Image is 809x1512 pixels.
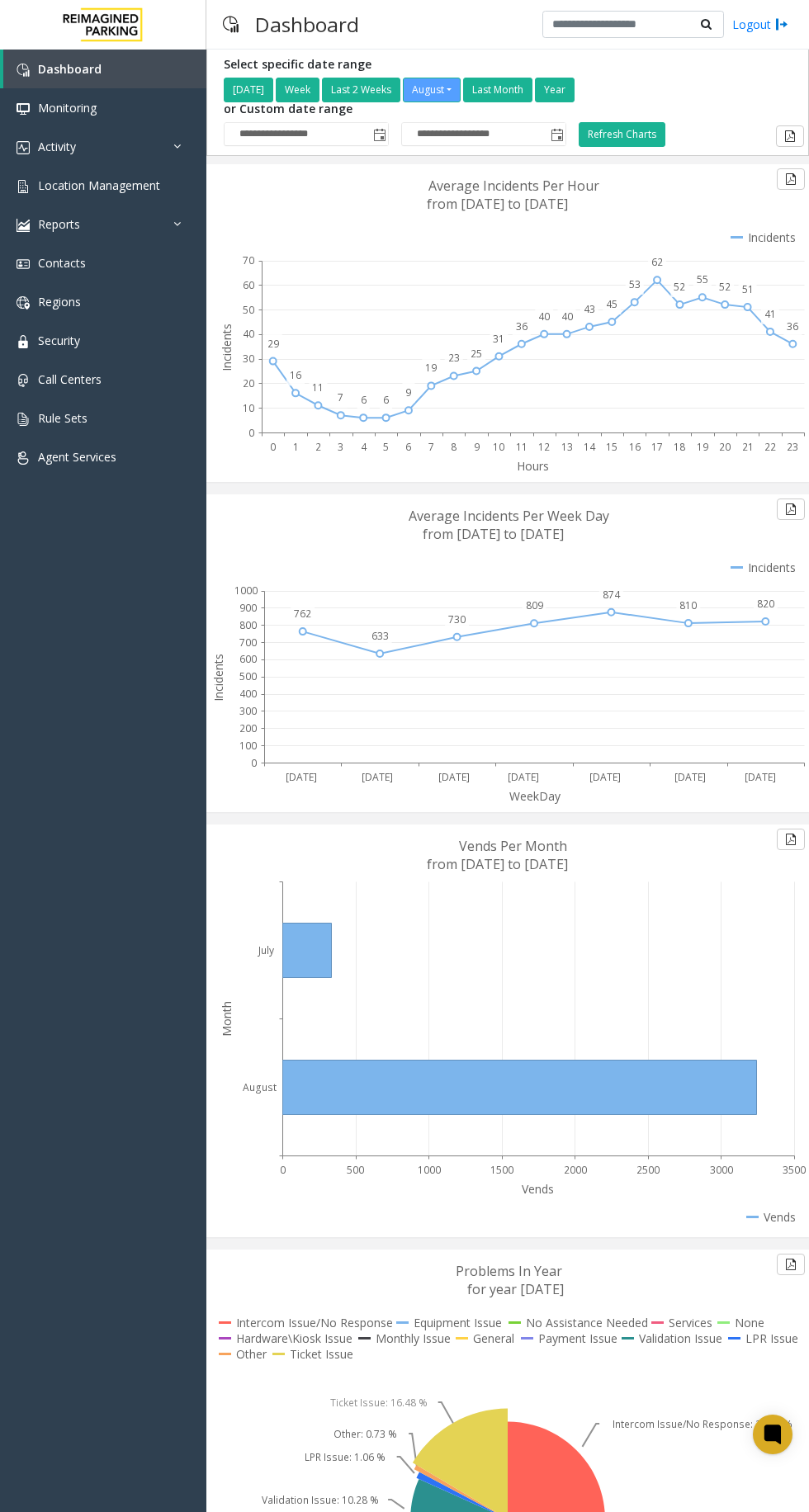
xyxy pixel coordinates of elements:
[38,100,97,116] span: Monitoring
[383,393,389,407] text: 6
[493,440,504,454] text: 10
[239,669,257,683] text: 500
[17,64,30,77] img: 'icon'
[405,440,411,454] text: 6
[224,102,566,116] h5: or Custom date range
[243,376,254,390] text: 20
[224,58,577,72] h5: Select specific date range
[362,770,393,784] text: [DATE]
[239,601,257,615] text: 900
[787,319,798,333] text: 36
[547,123,565,146] span: Toggle popup
[471,346,482,360] text: 25
[777,1254,805,1275] button: Export to pdf
[330,1395,428,1409] text: Ticket Issue: 16.48 %
[17,102,30,116] img: 'icon'
[427,195,568,213] text: from [DATE] to [DATE]
[757,597,774,611] text: 820
[636,1163,660,1177] text: 2500
[459,837,567,855] text: Vends Per Month
[38,294,81,309] span: Regions
[38,61,102,77] span: Dashboard
[719,280,731,294] text: 52
[745,770,776,784] text: [DATE]
[338,440,343,454] text: 3
[243,278,254,292] text: 60
[423,525,564,543] text: from [DATE] to [DATE]
[239,617,257,631] text: 800
[448,612,466,626] text: 730
[777,498,805,520] button: Export to pdf
[224,78,273,102] button: [DATE]
[38,255,86,271] span: Contacts
[776,125,804,147] button: Export to pdf
[38,177,160,193] span: Location Management
[247,4,367,45] h3: Dashboard
[312,380,324,395] text: 11
[603,588,621,602] text: 874
[451,440,457,454] text: 8
[334,1426,397,1440] text: Other: 0.73 %
[234,584,258,598] text: 1000
[239,721,257,735] text: 200
[742,440,754,454] text: 21
[219,1001,234,1037] text: Month
[456,1262,562,1280] text: Problems In Year
[493,331,504,345] text: 31
[243,352,254,366] text: 30
[775,16,788,33] img: logout
[223,4,239,45] img: pageIcon
[679,598,697,612] text: 810
[467,1280,564,1298] text: for year [DATE]
[243,253,254,267] text: 70
[428,177,599,195] text: Average Incidents Per Hour
[257,943,274,957] text: July
[427,855,568,873] text: from [DATE] to [DATE]
[474,440,480,454] text: 9
[17,180,30,193] img: 'icon'
[243,302,254,316] text: 50
[383,440,389,454] text: 5
[742,282,754,296] text: 51
[251,755,257,769] text: 0
[674,770,706,784] text: [DATE]
[248,425,254,439] text: 0
[239,687,257,701] text: 400
[516,440,528,454] text: 11
[17,451,30,465] img: 'icon'
[262,1492,379,1506] text: Validation Issue: 10.28 %
[522,1181,554,1197] text: Vends
[211,654,226,702] text: Incidents
[17,219,30,232] img: 'icon'
[508,770,539,784] text: [DATE]
[293,440,299,454] text: 1
[651,255,663,269] text: 62
[674,280,685,294] text: 52
[777,829,805,850] button: Export to pdf
[403,78,461,102] button: August
[526,598,543,612] text: 809
[448,351,460,365] text: 23
[38,371,102,387] span: Call Centers
[17,258,30,271] img: 'icon'
[405,385,411,399] text: 9
[280,1163,286,1177] text: 0
[370,123,388,146] span: Toggle popup
[710,1163,733,1177] text: 3000
[371,629,389,643] text: 633
[629,440,641,454] text: 16
[561,440,573,454] text: 13
[239,652,257,666] text: 600
[538,309,550,324] text: 40
[613,1416,792,1430] text: Intercom Issue/No Response: 25.51 %
[347,1163,364,1177] text: 500
[239,738,257,752] text: 100
[606,440,617,454] text: 15
[697,272,708,286] text: 55
[697,440,708,454] text: 19
[517,458,549,474] text: Hours
[239,704,257,718] text: 300
[606,297,617,311] text: 45
[17,335,30,348] img: 'icon'
[584,440,596,454] text: 14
